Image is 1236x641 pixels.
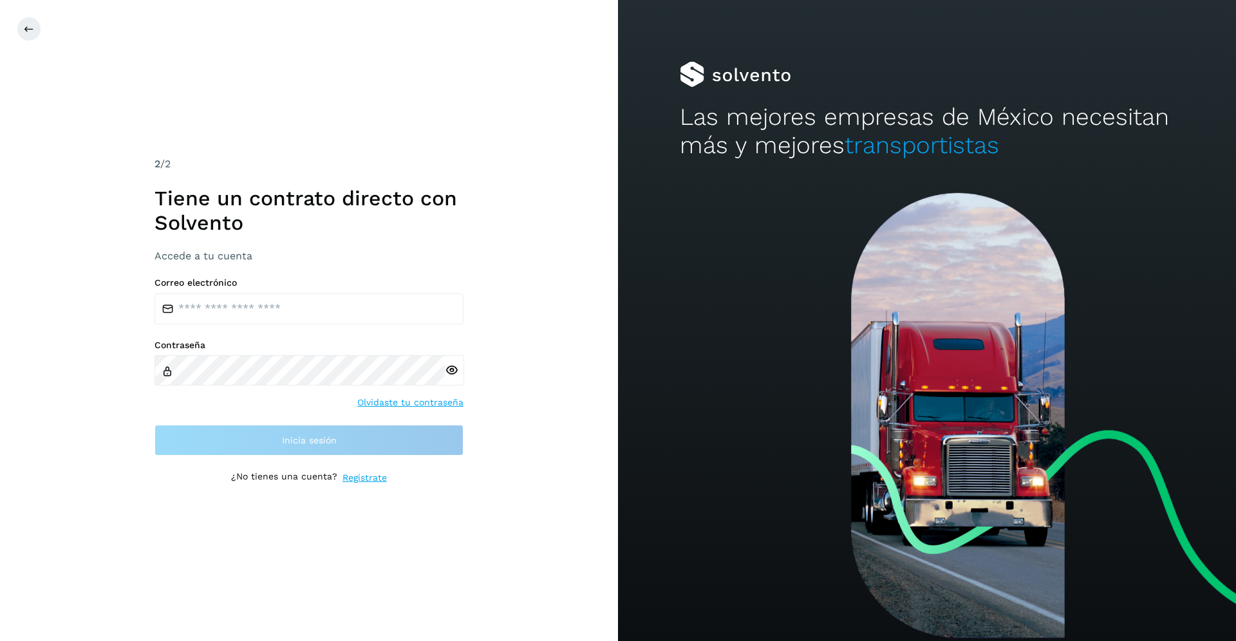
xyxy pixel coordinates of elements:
[154,340,464,351] label: Contraseña
[154,186,464,236] h1: Tiene un contrato directo con Solvento
[154,277,464,288] label: Correo electrónico
[342,471,387,485] a: Regístrate
[680,103,1174,160] h2: Las mejores empresas de México necesitan más y mejores
[154,425,464,456] button: Inicia sesión
[154,250,464,262] h3: Accede a tu cuenta
[357,396,464,409] a: Olvidaste tu contraseña
[154,158,160,170] span: 2
[154,156,464,172] div: /2
[231,471,337,485] p: ¿No tienes una cuenta?
[282,436,337,445] span: Inicia sesión
[845,131,999,159] span: transportistas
